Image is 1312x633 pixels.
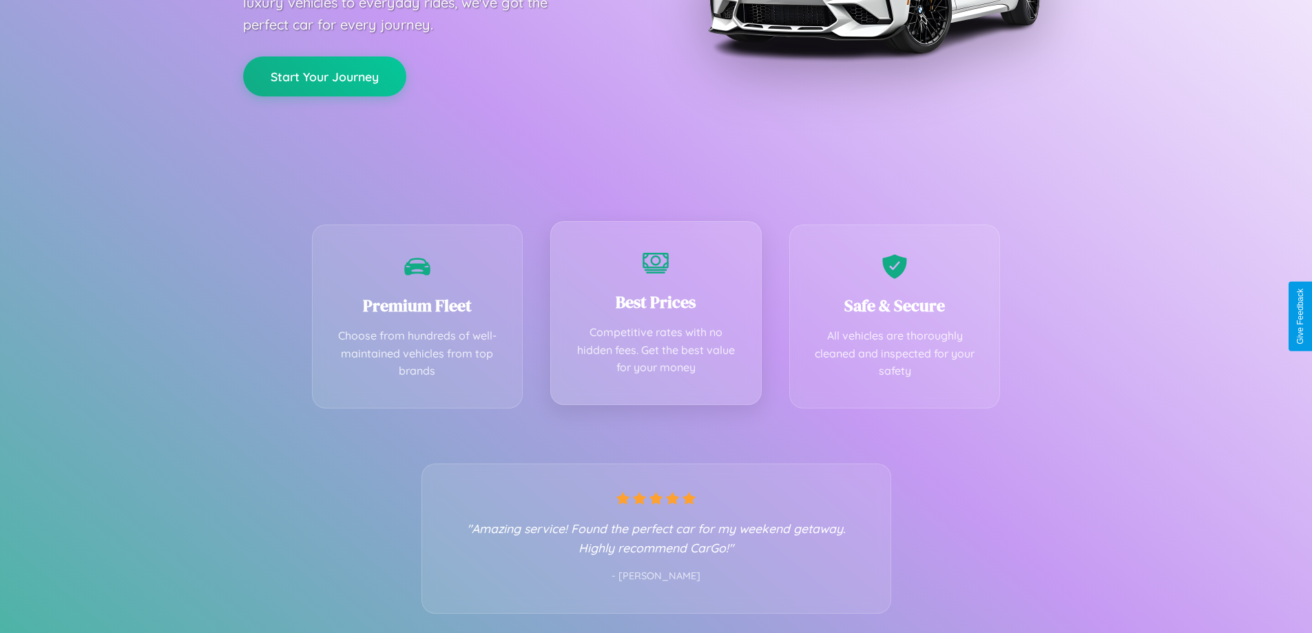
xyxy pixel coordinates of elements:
h3: Safe & Secure [811,294,979,317]
div: Give Feedback [1295,289,1305,344]
h3: Premium Fleet [333,294,502,317]
p: Choose from hundreds of well-maintained vehicles from top brands [333,327,502,380]
p: - [PERSON_NAME] [450,568,863,585]
p: "Amazing service! Found the perfect car for my weekend getaway. Highly recommend CarGo!" [450,519,863,557]
p: Competitive rates with no hidden fees. Get the best value for your money [572,324,740,377]
button: Start Your Journey [243,56,406,96]
h3: Best Prices [572,291,740,313]
p: All vehicles are thoroughly cleaned and inspected for your safety [811,327,979,380]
